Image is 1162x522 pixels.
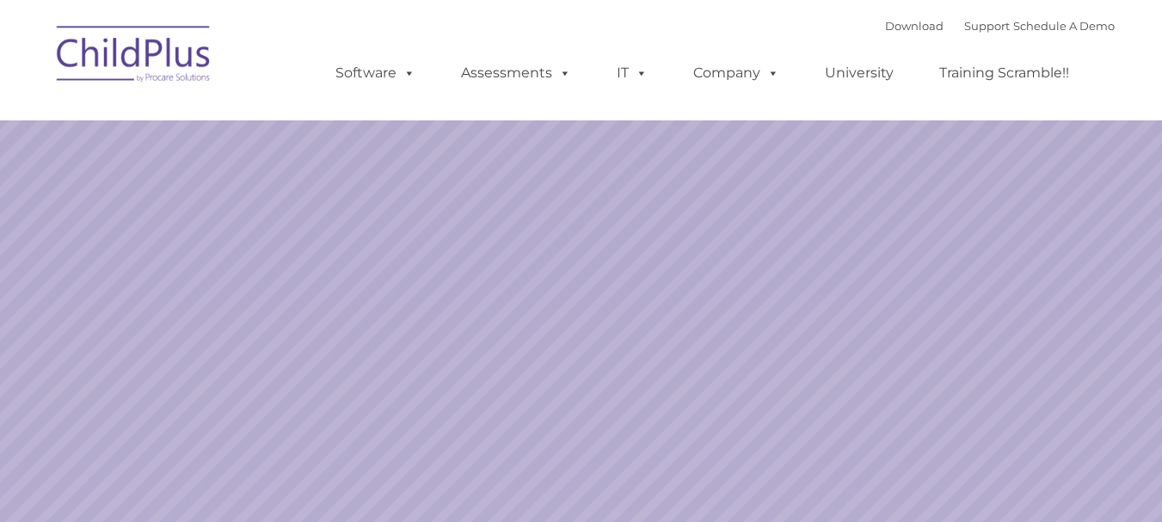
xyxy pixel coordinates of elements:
[48,14,220,100] img: ChildPlus by Procare Solutions
[808,56,911,90] a: University
[599,56,665,90] a: IT
[885,19,944,33] a: Download
[318,56,433,90] a: Software
[444,56,588,90] a: Assessments
[885,19,1115,33] font: |
[1013,19,1115,33] a: Schedule A Demo
[922,56,1086,90] a: Training Scramble!!
[964,19,1010,33] a: Support
[676,56,796,90] a: Company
